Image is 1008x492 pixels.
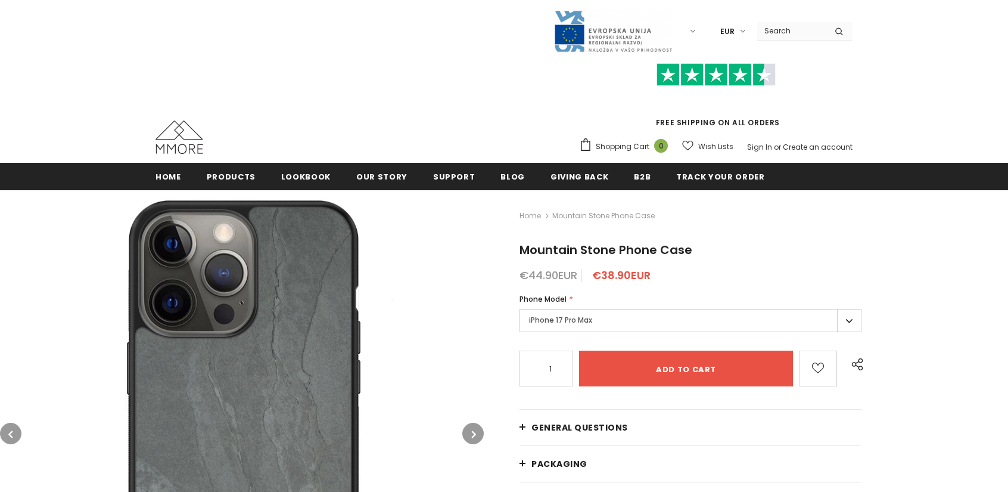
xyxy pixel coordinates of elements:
span: PACKAGING [531,458,587,470]
span: 0 [654,139,668,153]
img: MMORE Cases [155,120,203,154]
span: Mountain Stone Phone Case [552,209,655,223]
span: Products [207,171,256,182]
span: Lookbook [281,171,331,182]
a: Home [155,163,181,190]
label: iPhone 17 Pro Max [519,309,861,332]
a: Blog [500,163,525,190]
a: Home [519,209,541,223]
span: B2B [634,171,651,182]
a: Wish Lists [682,136,733,157]
span: Home [155,171,181,182]
span: support [433,171,475,182]
span: or [774,142,781,152]
span: Giving back [550,171,608,182]
span: Track your order [676,171,764,182]
input: Add to cart [579,351,793,386]
a: PACKAGING [519,446,861,482]
input: Search Site [757,22,826,39]
img: Javni Razpis [553,10,673,53]
span: FREE SHIPPING ON ALL ORDERS [579,69,853,128]
span: Phone Model [519,294,567,304]
a: Create an account [783,142,853,152]
a: Javni Razpis [553,26,673,36]
a: Lookbook [281,163,331,190]
a: B2B [634,163,651,190]
span: €38.90EUR [592,268,651,283]
span: €44.90EUR [519,268,577,283]
a: Track your order [676,163,764,190]
span: General Questions [531,422,628,434]
a: Giving back [550,163,608,190]
a: support [433,163,475,190]
iframe: Customer reviews powered by Trustpilot [579,86,853,117]
span: EUR [720,26,735,38]
span: Blog [500,171,525,182]
span: Shopping Cart [596,141,649,153]
img: Trust Pilot Stars [657,63,776,86]
span: Mountain Stone Phone Case [519,242,692,258]
a: Products [207,163,256,190]
a: Shopping Cart 0 [579,138,674,156]
a: Sign In [747,142,772,152]
span: Wish Lists [698,141,733,153]
a: Our Story [356,163,407,190]
span: Our Story [356,171,407,182]
a: General Questions [519,410,861,445]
